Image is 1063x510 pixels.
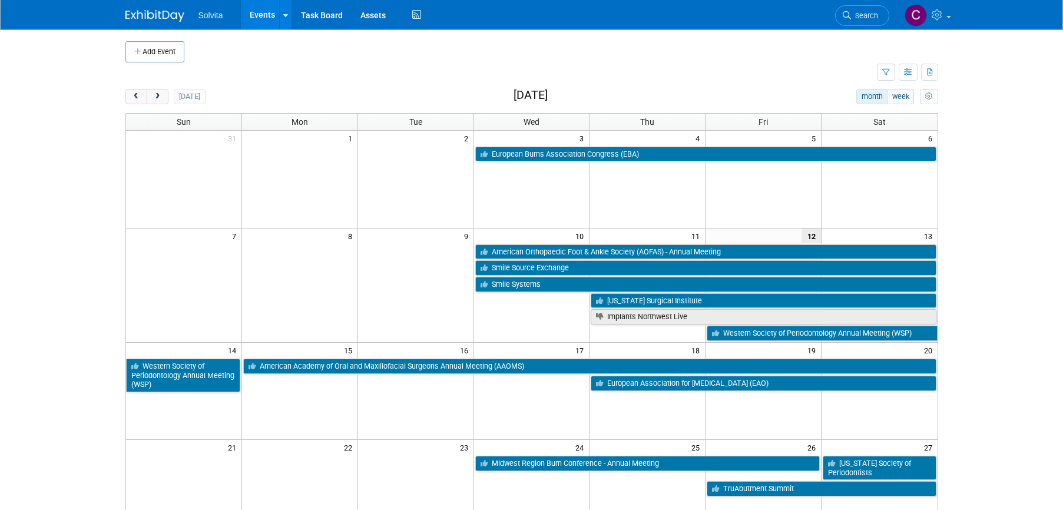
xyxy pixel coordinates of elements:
[905,4,927,27] img: Cindy Miller
[463,131,473,145] span: 2
[524,117,539,127] span: Wed
[707,326,937,341] a: Western Society of Periodontology Annual Meeting (WSP)
[925,93,933,101] i: Personalize Calendar
[243,359,936,374] a: American Academy of Oral and Maxillofacial Surgeons Annual Meeting (AAOMS)
[227,440,241,455] span: 21
[923,343,938,357] span: 20
[927,131,938,145] span: 6
[591,376,936,391] a: European Association for [MEDICAL_DATA] (EAO)
[887,89,914,104] button: week
[591,309,936,324] a: Implants Northwest Live
[640,117,654,127] span: Thu
[475,456,820,471] a: Midwest Region Burn Conference - Annual Meeting
[125,89,147,104] button: prev
[578,131,589,145] span: 3
[475,147,936,162] a: European Burns Association Congress (EBA)
[459,343,473,357] span: 16
[475,244,936,260] a: American Orthopaedic Foot & Ankle Society (AOFAS) - Annual Meeting
[923,440,938,455] span: 27
[227,131,241,145] span: 31
[343,343,357,357] span: 15
[835,5,889,26] a: Search
[292,117,308,127] span: Mon
[851,11,878,20] span: Search
[574,343,589,357] span: 17
[177,117,191,127] span: Sun
[923,228,938,243] span: 13
[574,440,589,455] span: 24
[707,481,936,496] a: TruAbutment Summit
[759,117,768,127] span: Fri
[475,277,936,292] a: Smile Systems
[126,359,240,392] a: Western Society of Periodontology Annual Meeting (WSP)
[227,343,241,357] span: 14
[806,440,821,455] span: 26
[231,228,241,243] span: 7
[125,10,184,22] img: ExhibitDay
[694,131,705,145] span: 4
[174,89,205,104] button: [DATE]
[591,293,936,309] a: [US_STATE] Surgical Institute
[802,228,821,243] span: 12
[823,456,936,480] a: [US_STATE] Society of Periodontists
[125,41,184,62] button: Add Event
[810,131,821,145] span: 5
[198,11,223,20] span: Solvita
[514,89,548,102] h2: [DATE]
[856,89,888,104] button: month
[409,117,422,127] span: Tue
[463,228,473,243] span: 9
[343,440,357,455] span: 22
[459,440,473,455] span: 23
[690,440,705,455] span: 25
[806,343,821,357] span: 19
[690,228,705,243] span: 11
[347,131,357,145] span: 1
[147,89,168,104] button: next
[347,228,357,243] span: 8
[920,89,938,104] button: myCustomButton
[690,343,705,357] span: 18
[873,117,886,127] span: Sat
[475,260,936,276] a: Smile Source Exchange
[574,228,589,243] span: 10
